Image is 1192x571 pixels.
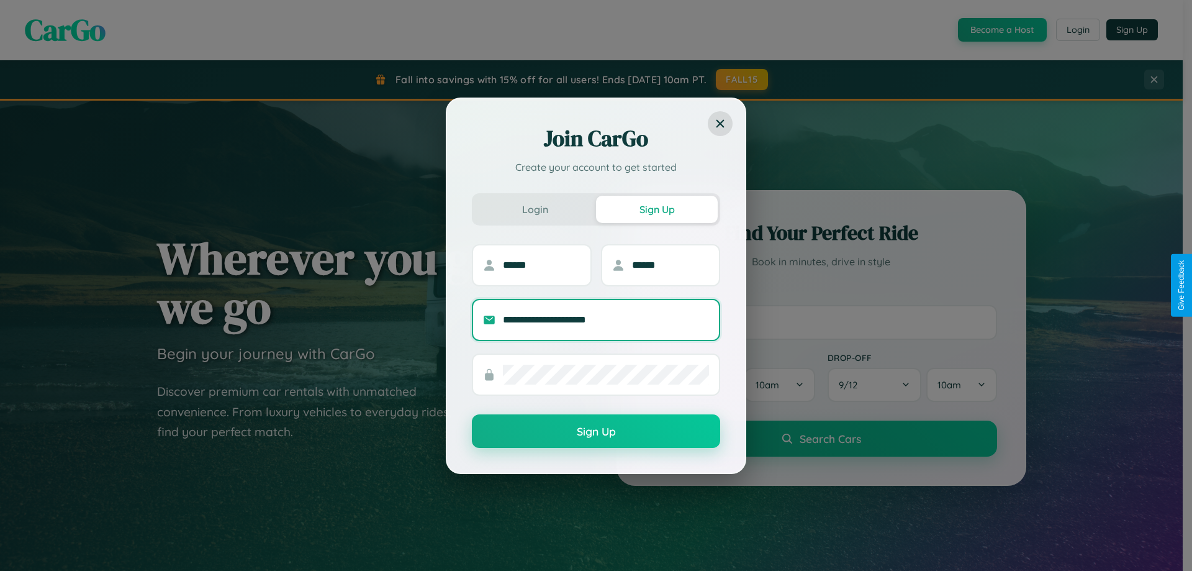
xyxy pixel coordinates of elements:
h2: Join CarGo [472,124,720,153]
button: Login [474,196,596,223]
button: Sign Up [472,414,720,448]
button: Sign Up [596,196,718,223]
div: Give Feedback [1177,260,1186,311]
p: Create your account to get started [472,160,720,175]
